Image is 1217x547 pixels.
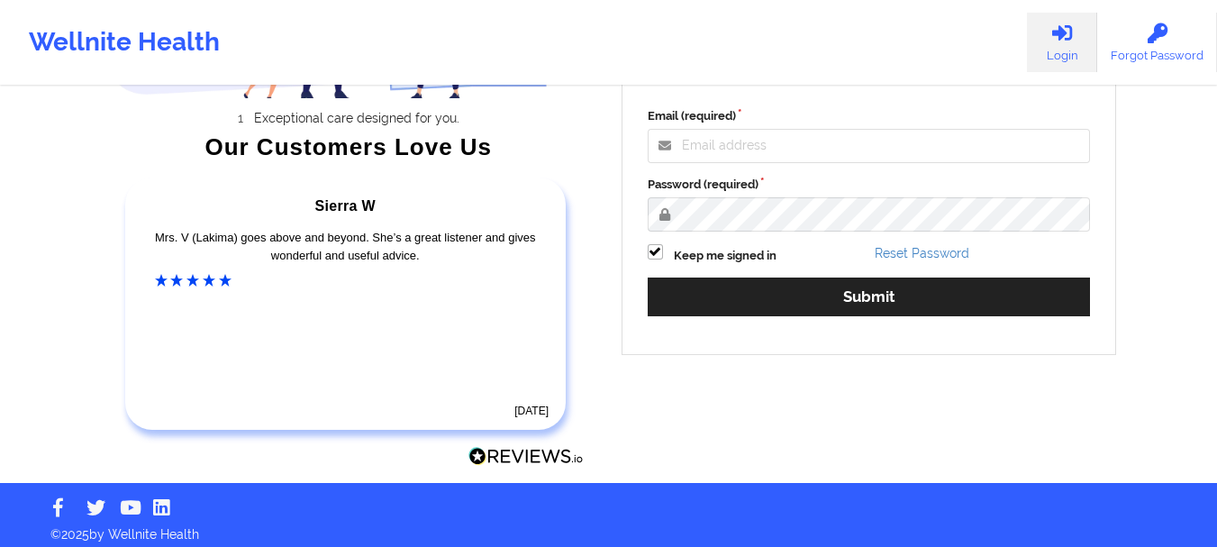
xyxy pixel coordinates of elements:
[468,447,584,470] a: Reviews.io Logo
[648,176,1091,194] label: Password (required)
[114,138,584,156] div: Our Customers Love Us
[38,513,1179,543] p: © 2025 by Wellnite Health
[468,447,584,466] img: Reviews.io Logo
[130,111,584,125] li: Exceptional care designed for you.
[514,405,549,417] time: [DATE]
[155,229,537,265] div: Mrs. V (Lakima) goes above and beyond. She’s a great listener and gives wonderful and useful advice.
[1097,13,1217,72] a: Forgot Password
[674,247,777,265] label: Keep me signed in
[648,129,1091,163] input: Email address
[875,246,969,260] a: Reset Password
[315,198,376,214] span: Sierra W
[648,278,1091,316] button: Submit
[648,107,1091,125] label: Email (required)
[1027,13,1097,72] a: Login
